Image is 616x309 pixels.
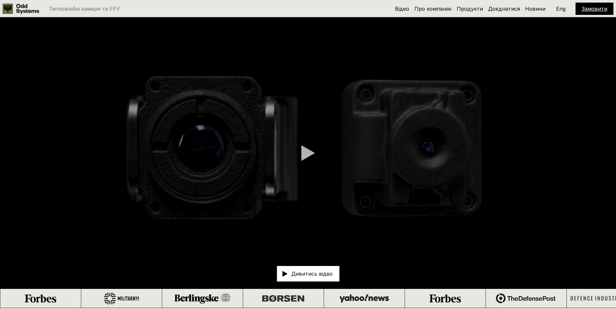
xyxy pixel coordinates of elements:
[538,280,610,303] iframe: HelpCrunch
[291,271,333,276] p: Дивитись відео
[49,6,120,11] p: Тепловізійні камери та FPV
[525,6,545,12] a: Новини
[395,6,409,12] a: Відео
[488,6,520,12] a: Доєднатися
[457,6,483,12] a: Продукти
[556,6,566,11] p: Eng
[414,6,452,12] a: Про компанію
[582,6,607,12] a: Замовити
